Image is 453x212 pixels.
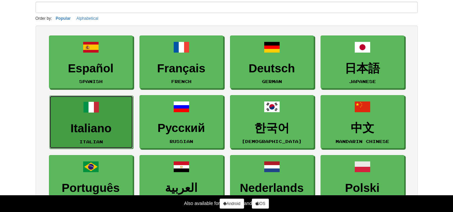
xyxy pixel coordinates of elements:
h3: Deutsch [234,62,310,75]
h3: Português [53,182,129,195]
h3: 中文 [324,122,401,135]
h3: Français [143,62,220,75]
a: Android [220,199,244,209]
h3: Polski [324,182,401,195]
small: Order by: [36,16,52,21]
small: Spanish [79,79,103,84]
a: PortuguêsPortuguese [49,155,133,208]
a: РусскийRussian [139,95,223,148]
small: Mandarin Chinese [336,139,389,144]
small: Italian [79,139,103,144]
button: Popular [54,15,73,22]
small: Japanese [349,79,376,84]
a: PolskiPolish [321,155,404,208]
a: NederlandsDutch [230,155,314,208]
a: FrançaisFrench [139,36,223,89]
small: French [171,79,191,84]
h3: العربية [143,182,220,195]
a: DeutschGerman [230,36,314,89]
small: [DEMOGRAPHIC_DATA] [242,139,302,144]
h3: 한국어 [234,122,310,135]
h3: Русский [143,122,220,135]
h3: Italiano [53,122,129,135]
small: Russian [170,139,193,144]
h3: 日本語 [324,62,401,75]
small: German [262,79,282,84]
a: 日本語Japanese [321,36,404,89]
a: 中文Mandarin Chinese [321,95,404,148]
a: العربيةArabic [139,155,223,208]
a: ItalianoItalian [49,95,133,149]
a: iOS [252,199,269,209]
a: EspañolSpanish [49,36,133,89]
button: Alphabetical [74,15,100,22]
a: 한국어[DEMOGRAPHIC_DATA] [230,95,314,148]
h3: Español [53,62,129,75]
h3: Nederlands [234,182,310,195]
